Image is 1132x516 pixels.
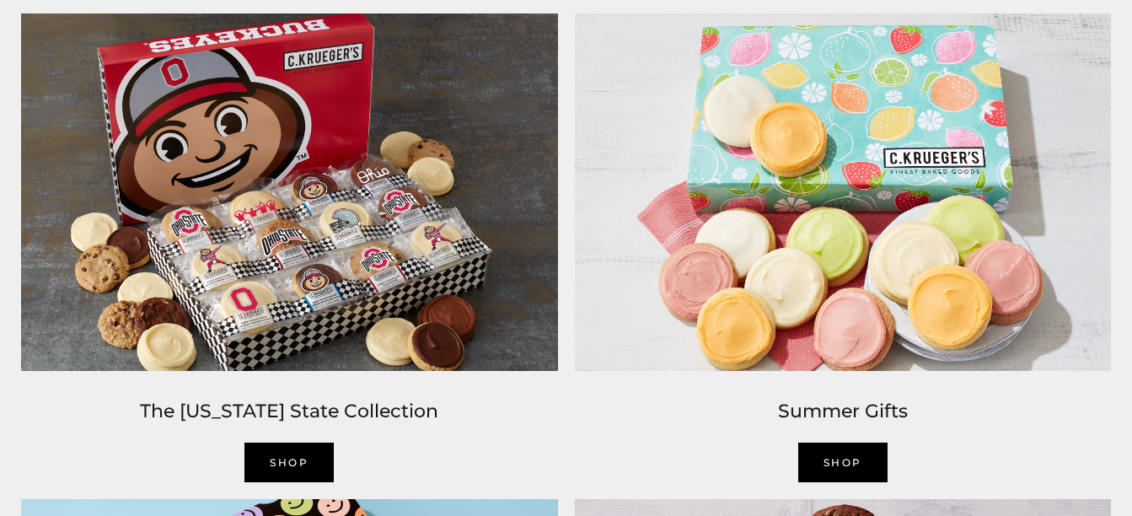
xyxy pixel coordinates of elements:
[798,443,888,482] a: SHOP
[13,5,566,379] img: C.Krueger’s image
[21,396,558,427] h2: The [US_STATE] State Collection
[575,396,1112,427] h2: Summer Gifts
[244,443,334,482] a: Shop
[566,5,1120,379] img: C.Krueger’s image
